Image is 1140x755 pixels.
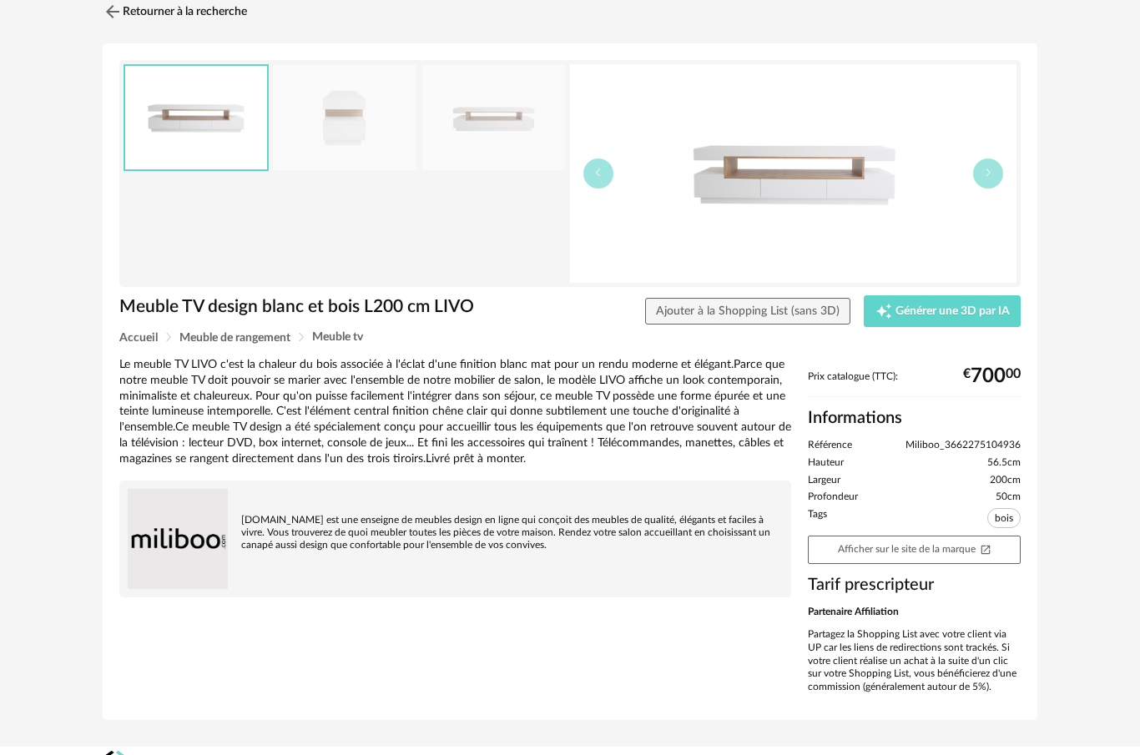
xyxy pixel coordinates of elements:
img: meuble-tv-design-blanc-et-bois-l200-cm-livo-46497-principale_1200_1200_0.jpg [570,64,1016,283]
span: Accueil [119,332,158,344]
span: 200cm [990,474,1021,487]
h2: Informations [808,407,1021,429]
button: Creation icon Générer une 3D par IA [864,295,1021,327]
span: Générer une 3D par IA [895,305,1010,317]
span: bois [987,508,1021,528]
span: Meuble tv [312,331,363,343]
span: Hauteur [808,456,844,470]
span: 700 [971,370,1006,382]
span: Profondeur [808,491,858,504]
span: Tags [808,508,827,531]
span: 56.5cm [987,456,1021,470]
a: Afficher sur le site de la marqueOpen In New icon [808,536,1021,564]
div: [DOMAIN_NAME] est une enseigne de meubles design en ligne qui conçoit des meubles de qualité, élé... [128,489,783,551]
span: Miliboo_3662275104936 [905,439,1021,452]
div: € 00 [963,370,1021,382]
img: meuble-tv-design-blanc-et-bois-l200-cm-livo-46497-5cf8ca17797a8_1010_427_0.jpg [422,65,566,171]
span: Largeur [808,474,840,487]
span: Ajouter à la Shopping List (sans 3D) [656,305,840,317]
span: Meuble de rangement [179,332,290,344]
span: 50cm [996,491,1021,504]
h3: Tarif prescripteur [808,574,1021,596]
div: Breadcrumb [119,331,1021,344]
span: Open In New icon [980,543,991,554]
img: svg+xml;base64,PHN2ZyB3aWR0aD0iMjQiIGhlaWdodD0iMjQiIHZpZXdCb3g9IjAgMCAyNCAyNCIgZmlsbD0ibm9uZSIgeG... [103,2,123,22]
div: Prix catalogue (TTC): [808,370,1021,398]
span: Référence [808,439,852,452]
p: Partagez la Shopping List avec votre client via UP car les liens de redirections sont trackés. Si... [808,628,1021,693]
div: Le meuble TV LIVO c'est la chaleur du bois associée à l'éclat d'une finition blanc mat pour un re... [119,357,791,467]
span: Creation icon [875,303,892,320]
img: meuble-tv-design-blanc-et-bois-l200-cm-livo-46497-5cf8ca157517f_1010_427_0.jpg [273,65,416,171]
button: Ajouter à la Shopping List (sans 3D) [645,298,851,325]
b: Partenaire Affiliation [808,607,899,617]
img: brand logo [128,489,228,589]
h1: Meuble TV design blanc et bois L200 cm LIVO [119,295,485,318]
img: meuble-tv-design-blanc-et-bois-l200-cm-livo-46497-principale_1200_1200_0.jpg [125,66,267,170]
